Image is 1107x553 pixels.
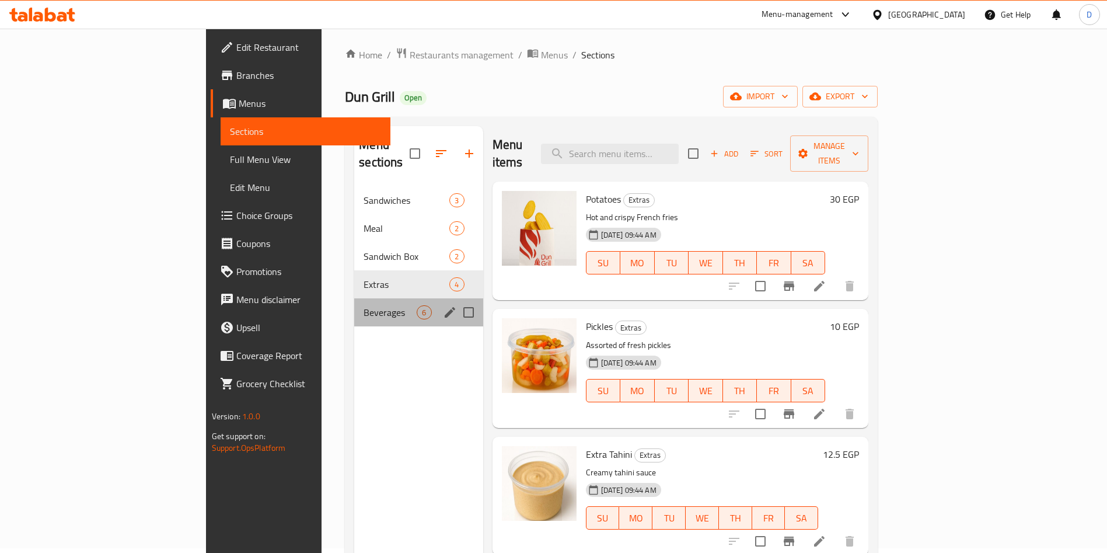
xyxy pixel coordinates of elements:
[236,349,382,363] span: Coverage Report
[723,379,757,402] button: TH
[659,382,685,399] span: TU
[719,506,752,530] button: TH
[748,402,773,426] span: Select to update
[706,145,743,163] button: Add
[221,117,391,145] a: Sections
[791,379,826,402] button: SA
[750,147,783,161] span: Sort
[790,135,868,172] button: Manage items
[212,429,266,444] span: Get support on:
[581,48,614,62] span: Sections
[236,236,382,251] span: Coupons
[518,48,522,62] li: /
[354,186,483,214] div: Sandwiches3
[823,446,859,462] h6: 12.5 EGP
[449,193,464,207] div: items
[596,357,661,368] span: [DATE] 09:44 AM
[655,379,689,402] button: TU
[211,286,391,314] a: Menu disclaimer
[652,506,686,530] button: TU
[732,89,788,104] span: import
[364,221,449,235] div: Meal
[230,152,382,166] span: Full Menu View
[586,251,620,274] button: SU
[659,255,685,272] span: TU
[693,255,718,272] span: WE
[586,338,826,353] p: Assorted of fresh pickles
[450,223,463,234] span: 2
[403,141,427,166] span: Select all sections
[775,272,803,300] button: Branch-specific-item
[400,91,427,105] div: Open
[812,279,826,293] a: Edit menu item
[689,379,723,402] button: WE
[785,506,818,530] button: SA
[396,47,514,62] a: Restaurants management
[354,270,483,298] div: Extras4
[796,382,821,399] span: SA
[625,255,650,272] span: MO
[427,140,455,168] span: Sort sections
[450,279,463,290] span: 4
[686,506,719,530] button: WE
[748,274,773,298] span: Select to update
[450,195,463,206] span: 3
[830,191,859,207] h6: 30 EGP
[236,293,382,307] span: Menu disclaimer
[619,506,652,530] button: MO
[364,277,449,291] span: Extras
[364,249,449,263] span: Sandwich Box
[239,96,382,110] span: Menus
[211,61,391,89] a: Branches
[762,8,833,22] div: Menu-management
[586,318,613,335] span: Pickles
[211,89,391,117] a: Menus
[723,86,798,107] button: import
[888,8,965,21] div: [GEOGRAPHIC_DATA]
[586,379,620,402] button: SU
[354,214,483,242] div: Meal2
[230,124,382,138] span: Sections
[762,382,787,399] span: FR
[706,145,743,163] span: Add item
[1087,8,1092,21] span: D
[541,48,568,62] span: Menus
[450,251,463,262] span: 2
[690,510,714,527] span: WE
[230,180,382,194] span: Edit Menu
[757,379,791,402] button: FR
[212,409,240,424] span: Version:
[354,242,483,270] div: Sandwich Box2
[591,382,616,399] span: SU
[616,321,646,335] span: Extras
[502,318,577,393] img: Pickles
[591,510,615,527] span: SU
[689,251,723,274] button: WE
[743,145,790,163] span: Sort items
[757,510,781,527] span: FR
[586,210,826,225] p: Hot and crispy French fries
[624,510,648,527] span: MO
[502,446,577,521] img: Extra Tahini
[812,534,826,548] a: Edit menu item
[836,272,864,300] button: delete
[655,251,689,274] button: TU
[620,379,655,402] button: MO
[799,139,859,168] span: Manage items
[762,255,787,272] span: FR
[417,307,431,318] span: 6
[236,40,382,54] span: Edit Restaurant
[757,251,791,274] button: FR
[211,370,391,398] a: Grocery Checklist
[681,141,706,166] span: Select section
[836,400,864,428] button: delete
[527,47,568,62] a: Menus
[455,140,483,168] button: Add section
[586,465,819,480] p: Creamy tahini sauce
[830,318,859,335] h6: 10 EGP
[493,136,528,171] h2: Menu items
[211,342,391,370] a: Coverage Report
[752,506,785,530] button: FR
